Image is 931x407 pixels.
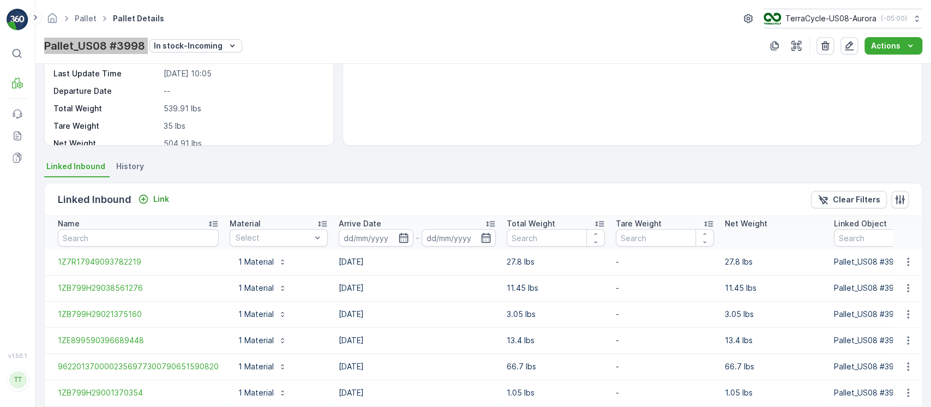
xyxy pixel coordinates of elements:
[7,9,28,31] img: logo
[58,256,219,267] a: 1Z7R17949093782219
[616,361,714,372] p: -
[58,387,219,398] a: 1ZB799H29001370354
[864,37,922,55] button: Actions
[616,256,714,267] p: -
[236,283,274,294] p: 1 Material
[164,103,322,114] p: 539.91 lbs
[230,358,293,375] button: 1 Material
[58,361,219,372] a: 9622013700002356977300790651590820
[422,229,496,247] input: dd/mm/yyyy
[58,283,219,294] a: 1ZB799H29038561276
[7,361,28,398] button: TT
[58,309,219,320] a: 1ZB799H29021375160
[230,384,293,402] button: 1 Material
[116,161,144,172] span: History
[811,191,887,208] button: Clear Filters
[164,68,322,79] p: [DATE] 10:05
[507,229,605,247] input: Search
[230,218,261,229] p: Material
[53,103,159,114] p: Total Weight
[134,193,173,206] button: Link
[507,309,605,320] p: 3.05 lbs
[333,354,501,380] td: [DATE]
[149,39,242,52] button: In stock-Incoming
[53,121,159,131] p: Tare Weight
[507,256,605,267] p: 27.8 lbs
[616,218,662,229] p: Tare Weight
[339,218,381,229] p: Arrive Date
[230,332,293,349] button: 1 Material
[46,16,58,26] a: Homepage
[725,218,767,229] p: Net Weight
[58,218,80,229] p: Name
[333,249,501,275] td: [DATE]
[616,387,714,398] p: -
[230,279,293,297] button: 1 Material
[153,194,169,205] p: Link
[333,327,501,354] td: [DATE]
[764,13,781,25] img: image_ci7OI47.png
[507,218,555,229] p: Total Weight
[725,361,823,372] p: 66.7 lbs
[236,387,274,398] p: 1 Material
[881,14,907,23] p: ( -05:00 )
[834,218,887,229] p: Linked Object
[616,229,714,247] input: Search
[725,256,823,267] p: 27.8 lbs
[507,361,605,372] p: 66.7 lbs
[871,40,900,51] p: Actions
[53,68,159,79] p: Last Update Time
[339,229,413,247] input: dd/mm/yyyy
[154,40,223,51] p: In stock-Incoming
[58,229,219,247] input: Search
[75,14,97,23] a: Pallet
[507,335,605,346] p: 13.4 lbs
[764,9,922,28] button: TerraCycle-US08-Aurora(-05:00)
[333,380,501,406] td: [DATE]
[616,335,714,346] p: -
[507,283,605,294] p: 11.45 lbs
[507,387,605,398] p: 1.05 lbs
[9,371,27,388] div: TT
[236,256,274,267] p: 1 Material
[44,38,145,54] p: Pallet_US08 #3998
[53,138,159,149] p: Net Weight
[164,138,322,149] p: 504.91 lbs
[785,13,876,24] p: TerraCycle-US08-Aurora
[725,335,823,346] p: 13.4 lbs
[236,361,274,372] p: 1 Material
[725,283,823,294] p: 11.45 lbs
[58,335,219,346] a: 1ZE899590396689448
[46,161,105,172] span: Linked Inbound
[616,309,714,320] p: -
[230,306,293,323] button: 1 Material
[164,86,322,97] p: --
[53,86,159,97] p: Departure Date
[236,335,274,346] p: 1 Material
[616,283,714,294] p: -
[230,253,293,271] button: 1 Material
[333,301,501,327] td: [DATE]
[164,121,322,131] p: 35 lbs
[236,232,311,243] p: Select
[111,13,166,24] span: Pallet Details
[333,275,501,301] td: [DATE]
[236,309,274,320] p: 1 Material
[7,352,28,359] span: v 1.50.1
[725,387,823,398] p: 1.05 lbs
[58,192,131,207] p: Linked Inbound
[416,231,419,244] p: -
[725,309,823,320] p: 3.05 lbs
[833,194,880,205] p: Clear Filters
